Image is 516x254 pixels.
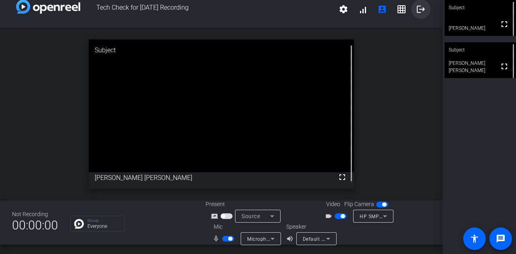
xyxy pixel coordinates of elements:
[325,211,335,221] mat-icon: videocam_outline
[339,4,348,14] mat-icon: settings
[212,234,222,244] mat-icon: mic_none
[241,213,260,219] span: Source
[337,172,347,182] mat-icon: fullscreen
[74,219,84,229] img: Chat Icon
[89,39,354,61] div: Subject
[377,4,387,14] mat-icon: account_box
[206,200,286,209] div: Present
[211,211,221,221] mat-icon: screen_share_outline
[247,235,319,242] span: Microphone (Realtek(R) Audio)
[470,234,479,244] mat-icon: accessibility
[499,19,509,29] mat-icon: fullscreen
[286,223,335,231] div: Speaker
[286,234,296,244] mat-icon: volume_up
[326,200,340,209] span: Video
[445,42,516,58] div: Subject
[397,4,406,14] mat-icon: grid_on
[303,235,390,242] span: Default - Speakers (Realtek(R) Audio)
[12,210,58,219] div: Not Recording
[87,224,120,229] p: Everyone
[344,200,374,209] span: Flip Camera
[416,4,426,14] mat-icon: logout
[12,215,58,235] span: 00:00:00
[360,213,428,219] span: HP 5MP Camera (04f2:b7e9)
[87,219,120,223] p: Group
[496,234,506,244] mat-icon: message
[206,223,286,231] div: Mic
[499,62,509,71] mat-icon: fullscreen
